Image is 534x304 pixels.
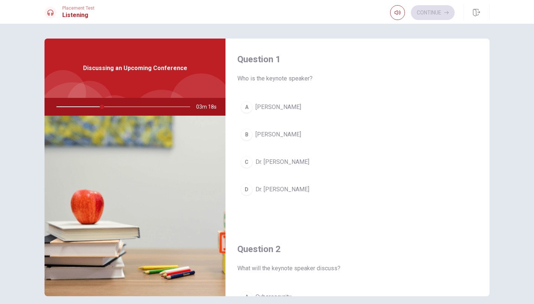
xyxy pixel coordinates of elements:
span: 03m 18s [196,98,222,116]
span: Who is the keynote speaker? [237,74,478,83]
div: A [241,291,253,303]
span: Dr. [PERSON_NAME] [256,158,309,166]
span: Cybersecurity [256,293,291,301]
div: B [241,129,253,141]
button: B[PERSON_NAME] [237,125,478,144]
button: A[PERSON_NAME] [237,98,478,116]
img: Discussing an Upcoming Conference [44,116,225,296]
span: What will the keynote speaker discuss? [237,264,478,273]
div: D [241,184,253,195]
div: C [241,156,253,168]
span: [PERSON_NAME] [256,130,301,139]
span: Placement Test [62,6,95,11]
div: A [241,101,253,113]
span: [PERSON_NAME] [256,103,301,112]
button: CDr. [PERSON_NAME] [237,153,478,171]
span: Discussing an Upcoming Conference [83,64,187,73]
button: DDr. [PERSON_NAME] [237,180,478,199]
h1: Listening [62,11,95,20]
h4: Question 1 [237,53,478,65]
span: Dr. [PERSON_NAME] [256,185,309,194]
h4: Question 2 [237,243,478,255]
